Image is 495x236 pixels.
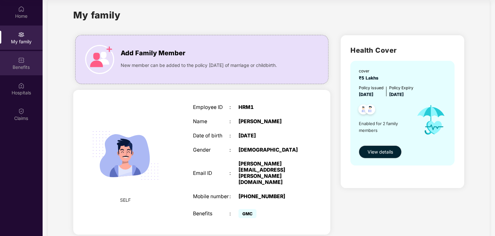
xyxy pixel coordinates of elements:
[120,197,131,204] span: SELF
[73,8,121,22] h1: My family
[229,119,238,125] div: :
[193,133,229,139] div: Date of birth
[389,85,413,91] div: Policy Expiry
[121,62,277,69] span: New member can be added to the policy [DATE] of marriage or childbirth.
[18,31,25,38] img: svg+xml;base64,PHN2ZyB3aWR0aD0iMjAiIGhlaWdodD0iMjAiIHZpZXdCb3g9IjAgMCAyMCAyMCIgZmlsbD0ibm9uZSIgeG...
[389,92,404,97] span: [DATE]
[229,194,238,200] div: :
[238,161,302,185] div: [PERSON_NAME][EMAIL_ADDRESS][PERSON_NAME][DOMAIN_NAME]
[229,147,238,153] div: :
[359,92,373,97] span: [DATE]
[193,119,229,125] div: Name
[238,194,302,200] div: [PHONE_NUMBER]
[229,133,238,139] div: :
[411,98,451,142] img: icon
[193,194,229,200] div: Mobile number
[238,119,302,125] div: [PERSON_NAME]
[368,148,393,156] span: View details
[193,147,229,153] div: Gender
[193,104,229,111] div: Employee ID
[359,145,402,158] button: View details
[229,211,238,217] div: :
[350,45,455,56] h2: Health Cover
[359,120,410,134] span: Enabled for 2 family members
[85,114,167,197] img: svg+xml;base64,PHN2ZyB4bWxucz0iaHR0cDovL3d3dy53My5vcmcvMjAwMC9zdmciIHdpZHRoPSIyMjQiIGhlaWdodD0iMT...
[356,102,371,118] img: svg+xml;base64,PHN2ZyB4bWxucz0iaHR0cDovL3d3dy53My5vcmcvMjAwMC9zdmciIHdpZHRoPSI0OC45NDMiIGhlaWdodD...
[121,48,185,58] span: Add Family Member
[229,170,238,177] div: :
[359,85,384,91] div: Policy issued
[85,45,114,74] img: icon
[18,6,25,12] img: svg+xml;base64,PHN2ZyBpZD0iSG9tZSIgeG1sbnM9Imh0dHA6Ly93d3cudzMub3JnLzIwMDAvc3ZnIiB3aWR0aD0iMjAiIG...
[238,147,302,153] div: [DEMOGRAPHIC_DATA]
[229,104,238,111] div: :
[359,68,381,74] div: cover
[193,170,229,177] div: Email ID
[18,108,25,114] img: svg+xml;base64,PHN2ZyBpZD0iQ2xhaW0iIHhtbG5zPSJodHRwOi8vd3d3LnczLm9yZy8yMDAwL3N2ZyIgd2lkdGg9IjIwIi...
[359,75,381,80] span: ₹5 Lakhs
[193,211,229,217] div: Benefits
[18,57,25,63] img: svg+xml;base64,PHN2ZyBpZD0iQmVuZWZpdHMiIHhtbG5zPSJodHRwOi8vd3d3LnczLm9yZy8yMDAwL3N2ZyIgd2lkdGg9Ij...
[362,102,378,118] img: svg+xml;base64,PHN2ZyB4bWxucz0iaHR0cDovL3d3dy53My5vcmcvMjAwMC9zdmciIHdpZHRoPSI0OC45NDMiIGhlaWdodD...
[238,209,257,218] span: GMC
[238,104,302,111] div: HRM1
[18,82,25,89] img: svg+xml;base64,PHN2ZyBpZD0iSG9zcGl0YWxzIiB4bWxucz0iaHR0cDovL3d3dy53My5vcmcvMjAwMC9zdmciIHdpZHRoPS...
[238,133,302,139] div: [DATE]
